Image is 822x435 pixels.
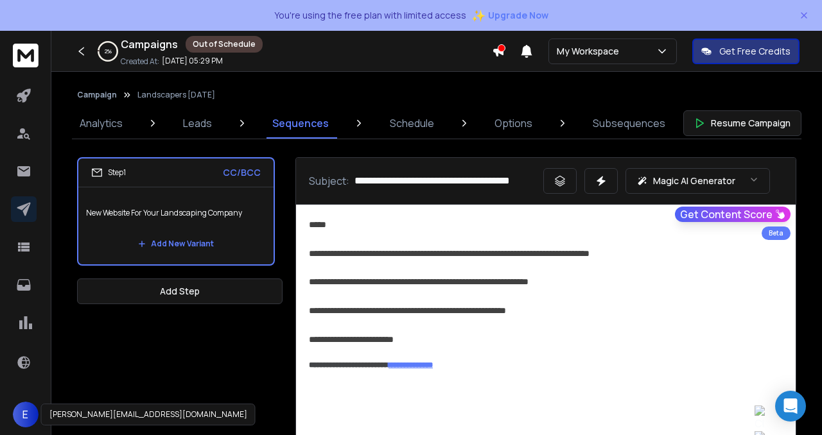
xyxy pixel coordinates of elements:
[186,36,263,53] div: Out of Schedule
[77,278,283,304] button: Add Step
[625,168,770,194] button: Magic AI Generator
[675,207,791,222] button: Get Content Score
[91,167,126,178] div: Step 1
[471,6,485,24] span: ✨
[13,402,39,427] button: E
[77,157,275,266] li: Step1CC/BCCNew Website For Your Landscaping CompanyAdd New Variant
[77,90,117,100] button: Campaign
[183,115,212,131] p: Leads
[223,166,261,179] p: CC/BCC
[692,38,800,64] button: Get Free Credits
[390,115,434,131] p: Schedule
[719,45,791,58] p: Get Free Credits
[309,173,349,189] p: Subject:
[175,108,220,139] a: Leads
[775,391,806,422] div: Open Intercom Messenger
[80,115,123,131] p: Analytics
[494,115,532,131] p: Options
[274,9,466,22] p: You're using the free plan with limited access
[265,108,337,139] a: Sequences
[557,45,624,58] p: My Workspace
[162,56,223,66] p: [DATE] 05:29 PM
[487,108,540,139] a: Options
[593,115,665,131] p: Subsequences
[585,108,673,139] a: Subsequences
[72,108,130,139] a: Analytics
[272,115,329,131] p: Sequences
[488,9,548,22] span: Upgrade Now
[41,404,256,425] div: [PERSON_NAME][EMAIL_ADDRESS][DOMAIN_NAME]
[471,3,548,28] button: ✨Upgrade Now
[653,175,735,187] p: Magic AI Generator
[382,108,442,139] a: Schedule
[86,195,266,231] p: New Website For Your Landscaping Company
[105,47,112,55] p: 2 %
[137,90,215,100] p: Landscapers [DATE]
[121,56,159,67] p: Created At:
[762,226,791,240] div: Beta
[683,110,801,136] button: Resume Campaign
[121,37,178,52] h1: Campaigns
[128,231,224,257] button: Add New Variant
